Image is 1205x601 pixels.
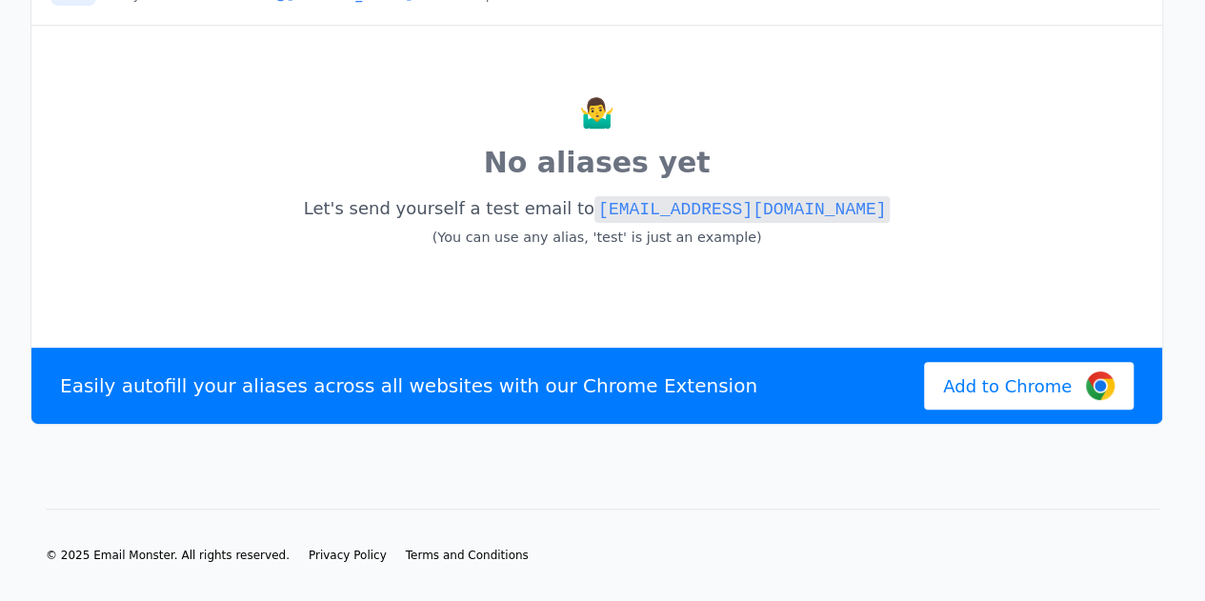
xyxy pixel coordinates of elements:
a: Add to Chrome [924,362,1134,410]
small: (You can use any alias, 'test' is just an example) [432,230,762,245]
p: Let's send yourself a test email to [50,191,1143,254]
p: 🤷‍♂️ [50,92,1143,134]
span: Privacy Policy [309,549,387,562]
span: Terms and Conditions [406,549,529,562]
img: Google Chrome Logo [1086,371,1115,400]
code: [EMAIL_ADDRESS][DOMAIN_NAME] [594,196,890,223]
p: No aliases yet [50,142,1143,184]
p: Easily autofill your aliases across all websites with our Chrome Extension [60,372,757,399]
a: [EMAIL_ADDRESS][DOMAIN_NAME] [594,198,890,218]
a: Privacy Policy [309,548,387,563]
a: Terms and Conditions [406,548,529,563]
span: Add to Chrome [943,373,1072,399]
li: © 2025 Email Monster. All rights reserved. [46,548,290,563]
